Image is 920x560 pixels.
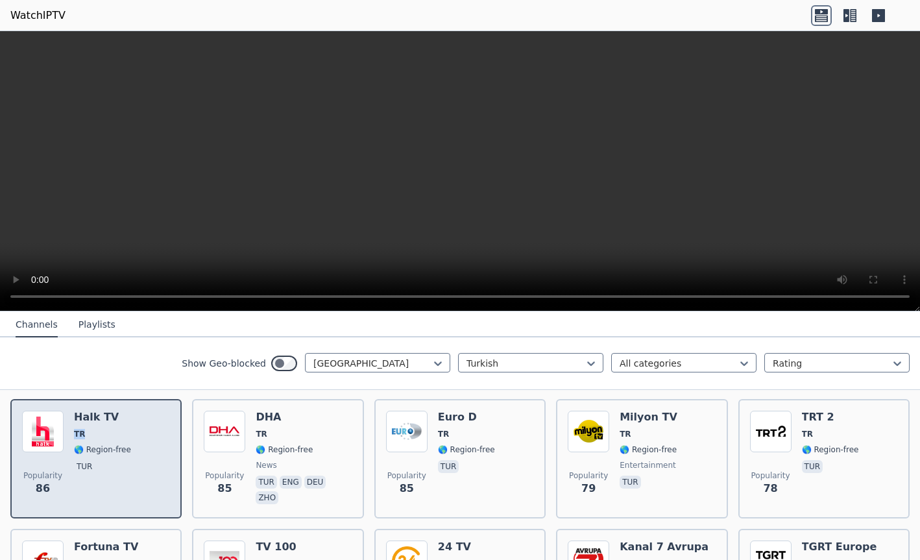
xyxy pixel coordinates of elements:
p: tur [438,460,459,473]
span: 🌎 Region-free [256,444,313,455]
span: TR [802,429,813,439]
span: 🌎 Region-free [802,444,859,455]
span: 🌎 Region-free [620,444,677,455]
h6: 24 TV [438,541,495,554]
img: DHA [204,411,245,452]
h6: TRT 2 [802,411,859,424]
span: TR [256,429,267,439]
label: Show Geo-blocked [182,357,266,370]
span: TR [620,429,631,439]
span: Popularity [387,470,426,481]
p: zho [256,491,278,504]
span: 85 [217,481,232,496]
span: 🌎 Region-free [438,444,495,455]
button: Playlists [79,313,115,337]
button: Channels [16,313,58,337]
h6: Kanal 7 Avrupa [620,541,708,554]
span: 85 [400,481,414,496]
p: tur [256,476,276,489]
span: Popularity [205,470,244,481]
p: deu [304,476,326,489]
span: 🌎 Region-free [74,444,131,455]
span: 79 [581,481,596,496]
img: Halk TV [22,411,64,452]
p: tur [74,460,95,473]
span: Popularity [751,470,790,481]
p: tur [802,460,823,473]
img: Milyon TV [568,411,609,452]
h6: TV 100 [256,541,313,554]
h6: Milyon TV [620,411,677,424]
h6: Fortuna TV [74,541,138,554]
span: TR [74,429,85,439]
p: tur [620,476,640,489]
span: Popularity [569,470,608,481]
span: news [256,460,276,470]
h6: Halk TV [74,411,131,424]
span: TR [438,429,449,439]
h6: DHA [256,411,352,424]
img: Euro D [386,411,428,452]
p: eng [280,476,302,489]
a: WatchIPTV [10,8,66,23]
h6: TGRT Europe [802,541,877,554]
span: entertainment [620,460,676,470]
span: 78 [763,481,777,496]
span: Popularity [23,470,62,481]
img: TRT 2 [750,411,792,452]
h6: Euro D [438,411,495,424]
span: 86 [36,481,50,496]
